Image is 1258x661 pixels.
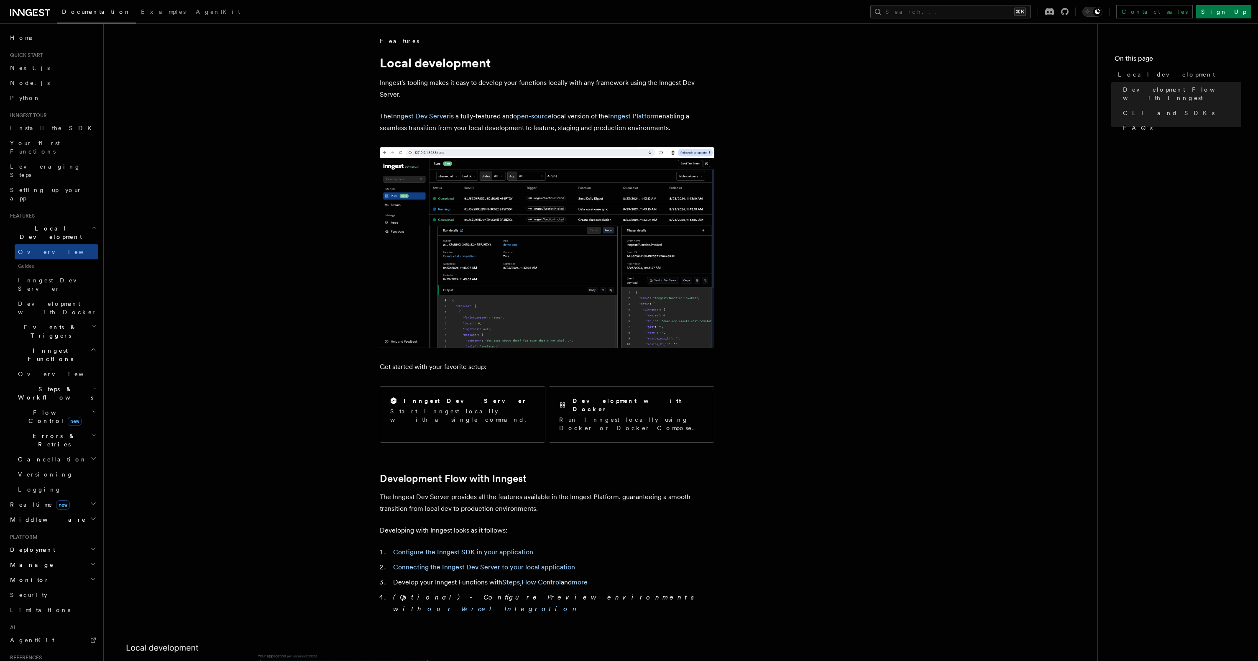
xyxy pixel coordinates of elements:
[404,397,527,405] h2: Inngest Dev Server
[502,578,520,586] a: Steps
[10,187,82,202] span: Setting up your app
[7,120,98,136] a: Install the SDK
[15,432,91,448] span: Errors & Retries
[380,77,714,100] p: Inngest's tooling makes it easy to develop your functions locally with any framework using the In...
[10,79,50,86] span: Node.js
[559,415,704,432] p: Run Inngest locally using Docker or Docker Compose.
[393,593,699,613] em: (Optional) - Configure Preview environments with
[10,163,81,178] span: Leveraging Steps
[1014,8,1026,16] kbd: ⌘K
[7,515,86,524] span: Middleware
[15,455,87,464] span: Cancellation
[380,361,714,373] p: Get started with your favorite setup:
[549,386,714,443] a: Development with DockerRun Inngest locally using Docker or Docker Compose.
[380,37,419,45] span: Features
[391,576,714,588] li: Develop your Inngest Functions with , and
[15,428,98,452] button: Errors & Retries
[7,182,98,206] a: Setting up your app
[7,654,42,661] span: References
[7,561,54,569] span: Manage
[393,548,533,556] a: Configure the Inngest SDK in your application
[1118,70,1215,79] span: Local development
[390,407,535,424] p: Start Inngest locally with a single command.
[1196,5,1251,18] a: Sign Up
[15,405,98,428] button: Flow Controlnew
[7,534,38,541] span: Platform
[15,408,92,425] span: Flow Control
[7,112,47,119] span: Inngest tour
[7,546,55,554] span: Deployment
[1120,105,1241,120] a: CLI and SDKs
[7,159,98,182] a: Leveraging Steps
[10,592,47,598] span: Security
[573,397,704,413] h2: Development with Docker
[1123,85,1241,102] span: Development Flow with Inngest
[380,525,714,536] p: Developing with Inngest looks as it follows:
[380,386,545,443] a: Inngest Dev ServerStart Inngest locally with a single command.
[393,563,575,571] a: Connecting the Inngest Dev Server to your local application
[18,471,73,478] span: Versioning
[56,500,70,510] span: new
[18,371,104,377] span: Overview
[7,512,98,527] button: Middleware
[1120,82,1241,105] a: Development Flow with Inngest
[7,497,98,512] button: Realtimenew
[380,491,714,515] p: The Inngest Dev Server provides all the features available in the Inngest Platform, guaranteeing ...
[1115,54,1241,67] h4: On this page
[391,112,449,120] a: Inngest Dev Server
[18,486,61,493] span: Logging
[10,64,50,71] span: Next.js
[15,296,98,320] a: Development with Docker
[7,557,98,572] button: Manage
[18,249,104,255] span: Overview
[7,244,98,320] div: Local Development
[7,52,43,59] span: Quick start
[15,452,98,467] button: Cancellation
[513,112,552,120] a: open-source
[380,110,714,134] p: The is a fully-featured and local version of the enabling a seamless transition from your local d...
[7,136,98,159] a: Your first Functions
[10,140,60,155] span: Your first Functions
[522,578,561,586] a: Flow Control
[10,607,70,613] span: Limitations
[1120,120,1241,136] a: FAQs
[572,578,588,586] a: more
[7,343,98,366] button: Inngest Functions
[1123,109,1215,117] span: CLI and SDKs
[191,3,245,23] a: AgentKit
[7,624,15,631] span: AI
[136,3,191,23] a: Examples
[7,323,91,340] span: Events & Triggers
[15,366,98,382] a: Overview
[57,3,136,23] a: Documentation
[141,8,186,15] span: Examples
[380,55,714,70] h1: Local development
[870,5,1031,18] button: Search...⌘K
[10,95,41,101] span: Python
[15,382,98,405] button: Steps & Workflows
[18,277,89,292] span: Inngest Dev Server
[7,213,35,219] span: Features
[15,244,98,259] a: Overview
[7,542,98,557] button: Deployment
[7,602,98,617] a: Limitations
[7,500,70,509] span: Realtime
[608,112,659,120] a: Inngest Platform
[7,366,98,497] div: Inngest Functions
[427,605,580,613] a: our Vercel Integration
[7,30,98,45] a: Home
[7,224,91,241] span: Local Development
[15,273,98,296] a: Inngest Dev Server
[1123,124,1153,132] span: FAQs
[7,346,90,363] span: Inngest Functions
[15,482,98,497] a: Logging
[7,90,98,105] a: Python
[7,587,98,602] a: Security
[10,33,33,42] span: Home
[15,467,98,482] a: Versioning
[1115,67,1241,82] a: Local development
[10,637,54,643] span: AgentKit
[7,572,98,587] button: Monitor
[1082,7,1102,17] button: Toggle dark mode
[196,8,240,15] span: AgentKit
